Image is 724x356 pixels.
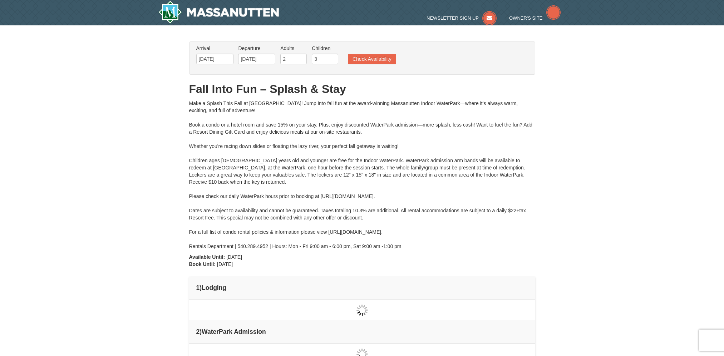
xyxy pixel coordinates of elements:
span: ) [200,284,202,291]
span: ) [200,328,202,335]
span: Newsletter Sign Up [427,15,479,21]
strong: Book Until: [189,261,216,267]
a: Massanutten Resort [158,1,279,24]
label: Adults [280,45,307,52]
label: Children [312,45,338,52]
label: Arrival [196,45,233,52]
h4: 2 WaterPark Admission [196,328,528,335]
img: Massanutten Resort Logo [158,1,279,24]
label: Departure [238,45,275,52]
a: Newsletter Sign Up [427,15,497,21]
div: Make a Splash This Fall at [GEOGRAPHIC_DATA]! Jump into fall fun at the award-winning Massanutten... [189,100,535,250]
strong: Available Until: [189,254,225,260]
span: Owner's Site [509,15,543,21]
img: wait gif [356,305,368,316]
button: Check Availability [348,54,396,64]
span: [DATE] [217,261,233,267]
h4: 1 Lodging [196,284,528,291]
a: Owner's Site [509,15,561,21]
span: [DATE] [226,254,242,260]
h1: Fall Into Fun – Splash & Stay [189,82,535,96]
